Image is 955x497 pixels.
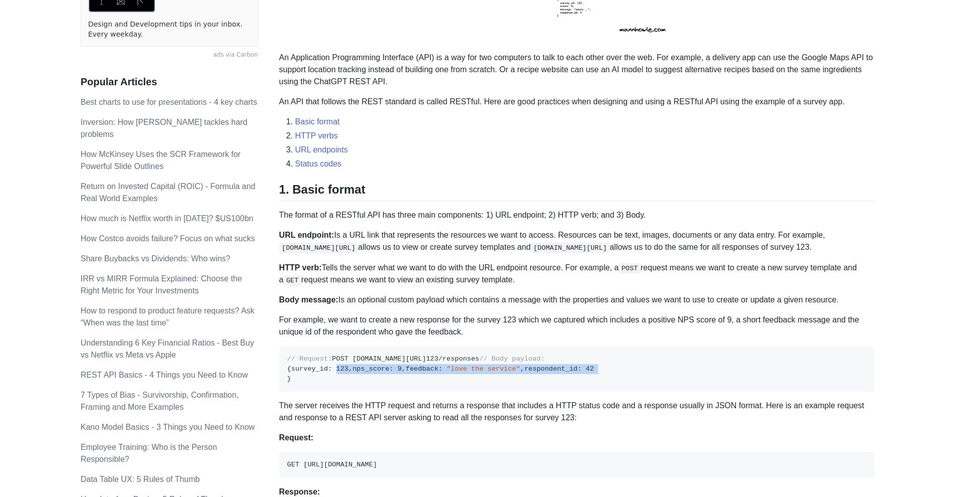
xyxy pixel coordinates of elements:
code: POST [DOMAIN_NAME][URL] /responses survey_id nps_score feedback respondent_id [287,355,594,382]
code: [DOMAIN_NAME][URL] [530,243,610,253]
span: 123 [426,355,438,363]
a: Inversion: How [PERSON_NAME] tackles hard problems [81,118,248,138]
span: // Body payload: [479,355,545,363]
span: 123 [336,365,348,373]
a: Kano Model Basics - 3 Things you Need to Know [81,423,255,431]
strong: Body message: [279,295,338,304]
strong: Request: [279,433,313,442]
a: HTTP verbs [295,131,338,140]
h3: Popular Articles [81,76,258,88]
code: GET [URL][DOMAIN_NAME] [287,461,377,468]
span: , [520,365,524,373]
a: How McKinsey Uses the SCR Framework for Powerful Slide Outlines [81,150,241,171]
span: 42 [586,365,594,373]
p: The server receives the HTTP request and returns a response that includes a HTTP status code and ... [279,400,875,424]
a: 7 Types of Bias - Survivorship, Confirmation, Framing and More Examples [81,391,239,411]
a: Share Buybacks vs Dividends: Who wins? [81,254,231,263]
p: An API that follows the REST standard is called RESTful. Here are good practices when designing a... [279,96,875,108]
strong: Response: [279,487,320,496]
code: POST [619,263,641,273]
a: Data Table UX: 5 Rules of Thumb [81,475,200,483]
p: Is a URL link that represents the resources we want to access. Resources can be text, images, doc... [279,229,875,253]
a: IRR vs MIRR Formula Explained: Choose the Right Metric for Your Investments [81,274,242,295]
strong: URL endpoint: [279,231,334,239]
a: URL endpoints [295,145,348,154]
span: : [439,365,443,373]
a: How much is Netflix worth in [DATE]? $US100bn [81,214,254,223]
a: REST API Basics - 4 Things you Need to Know [81,371,248,379]
span: { [287,365,291,373]
code: GET [284,275,301,285]
h2: 1. Basic format [279,182,875,201]
span: : [390,365,394,373]
a: Best charts to use for presentations - 4 key charts [81,98,257,106]
a: ads via Carbon [81,51,258,60]
a: How to respond to product feature requests? Ask “When was the last time” [81,306,255,327]
a: Understanding 6 Key Financial Ratios - Best Buy vs Netflix vs Meta vs Apple [81,339,254,359]
a: Status codes [295,159,342,168]
span: // Request: [287,355,332,363]
a: How Costco avoids failure? Focus on what sucks [81,234,255,243]
p: Tells the server what we want to do with the URL endpoint resource. For example, a request means ... [279,262,875,286]
a: Basic format [295,117,340,126]
strong: HTTP verb: [279,263,322,272]
p: An Application Programming Interface (API) is a way for two computers to talk to each other over ... [279,52,875,88]
code: [DOMAIN_NAME][URL] [279,243,358,253]
span: : [328,365,332,373]
span: : [578,365,582,373]
a: Return on Invested Capital (ROIC) - Formula and Real World Examples [81,182,256,203]
span: 9 [398,365,402,373]
p: Is an optional custom payload which contains a message with the properties and values we want to ... [279,294,875,306]
span: , [402,365,406,373]
a: Design and Development tips in your inbox. Every weekday. [88,20,251,39]
span: "love the service" [447,365,520,373]
p: For example, we want to create a new response for the survey 123 which we captured which includes... [279,314,875,338]
p: The format of a RESTful API has three main components: 1) URL endpoint; 2) HTTP verb; and 3) Body. [279,209,875,221]
a: Employee Training: Who is the Person Responsible? [81,443,217,463]
span: } [287,375,291,383]
span: , [348,365,352,373]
